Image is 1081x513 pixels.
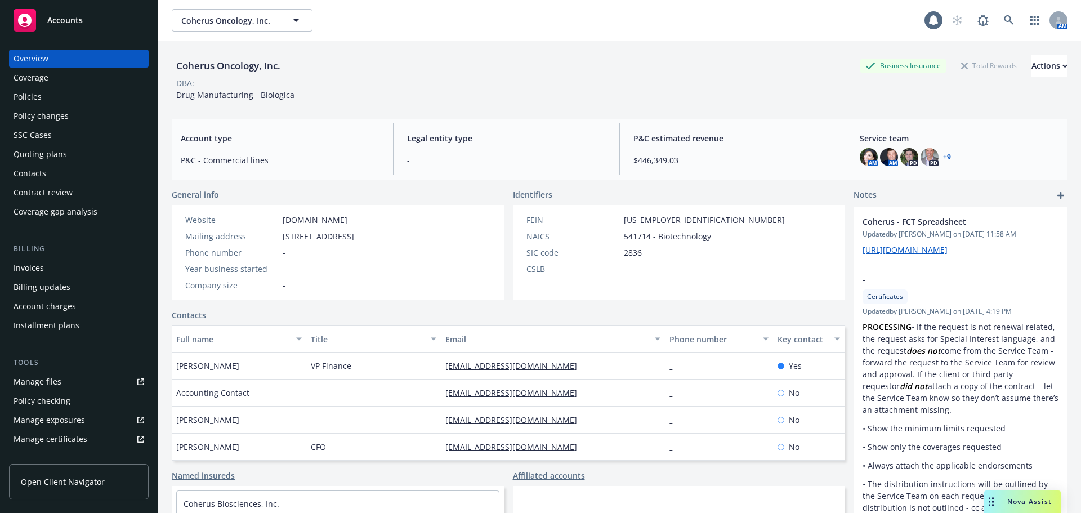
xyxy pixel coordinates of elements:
[863,274,1029,286] span: -
[311,387,314,399] span: -
[863,244,948,255] a: [URL][DOMAIN_NAME]
[9,297,149,315] a: Account charges
[778,333,828,345] div: Key contact
[172,189,219,200] span: General info
[14,392,70,410] div: Policy checking
[14,259,44,277] div: Invoices
[854,189,877,202] span: Notes
[185,214,278,226] div: Website
[863,441,1058,453] p: • Show only the coverages requested
[181,154,379,166] span: P&C - Commercial lines
[9,278,149,296] a: Billing updates
[47,16,83,25] span: Accounts
[867,292,903,302] span: Certificates
[14,278,70,296] div: Billing updates
[789,387,799,399] span: No
[943,154,951,160] a: +9
[946,9,968,32] a: Start snowing
[14,145,67,163] div: Quoting plans
[984,490,998,513] div: Drag to move
[669,441,681,452] a: -
[176,360,239,372] span: [PERSON_NAME]
[441,325,665,353] button: Email
[176,414,239,426] span: [PERSON_NAME]
[9,243,149,255] div: Billing
[900,148,918,166] img: photo
[863,306,1058,316] span: Updated by [PERSON_NAME] on [DATE] 4:19 PM
[9,357,149,368] div: Tools
[624,214,785,226] span: [US_EMPLOYER_IDENTIFICATION_NUMBER]
[407,132,606,144] span: Legal entity type
[789,360,802,372] span: Yes
[14,184,73,202] div: Contract review
[14,107,69,125] div: Policy changes
[9,430,149,448] a: Manage certificates
[906,345,941,356] em: does not
[283,215,347,225] a: [DOMAIN_NAME]
[283,263,285,275] span: -
[955,59,1022,73] div: Total Rewards
[14,430,87,448] div: Manage certificates
[1054,189,1067,202] a: add
[1031,55,1067,77] button: Actions
[176,387,249,399] span: Accounting Contact
[669,333,756,345] div: Phone number
[14,203,97,221] div: Coverage gap analysis
[900,381,928,391] em: did not
[9,5,149,36] a: Accounts
[860,148,878,166] img: photo
[984,490,1061,513] button: Nova Assist
[9,411,149,429] a: Manage exposures
[9,259,149,277] a: Invoices
[14,411,85,429] div: Manage exposures
[669,360,681,371] a: -
[172,9,312,32] button: Coherus Oncology, Inc.
[172,325,306,353] button: Full name
[176,90,294,100] span: Drug Manufacturing - Biologica
[311,414,314,426] span: -
[526,263,619,275] div: CSLB
[9,107,149,125] a: Policy changes
[513,189,552,200] span: Identifiers
[633,154,832,166] span: $446,349.03
[176,333,289,345] div: Full name
[854,207,1067,265] div: Coherus - FCT SpreadsheetUpdatedby [PERSON_NAME] on [DATE] 11:58 AM[URL][DOMAIN_NAME]
[445,441,586,452] a: [EMAIL_ADDRESS][DOMAIN_NAME]
[9,203,149,221] a: Coverage gap analysis
[176,441,239,453] span: [PERSON_NAME]
[1007,497,1052,506] span: Nova Assist
[172,470,235,481] a: Named insureds
[9,126,149,144] a: SSC Cases
[14,164,46,182] div: Contacts
[624,247,642,258] span: 2836
[181,132,379,144] span: Account type
[860,132,1058,144] span: Service team
[669,387,681,398] a: -
[9,184,149,202] a: Contract review
[9,373,149,391] a: Manage files
[526,214,619,226] div: FEIN
[172,59,285,73] div: Coherus Oncology, Inc.
[526,247,619,258] div: SIC code
[14,449,70,467] div: Manage claims
[9,145,149,163] a: Quoting plans
[9,164,149,182] a: Contacts
[773,325,845,353] button: Key contact
[860,59,946,73] div: Business Insurance
[14,50,48,68] div: Overview
[669,414,681,425] a: -
[181,15,279,26] span: Coherus Oncology, Inc.
[14,88,42,106] div: Policies
[863,216,1029,227] span: Coherus - FCT Spreadsheet
[863,321,1058,416] p: • If the request is not renewal related, the request asks for Special Interest language, and the ...
[665,325,772,353] button: Phone number
[998,9,1020,32] a: Search
[14,316,79,334] div: Installment plans
[283,247,285,258] span: -
[172,309,206,321] a: Contacts
[445,333,648,345] div: Email
[9,88,149,106] a: Policies
[311,333,424,345] div: Title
